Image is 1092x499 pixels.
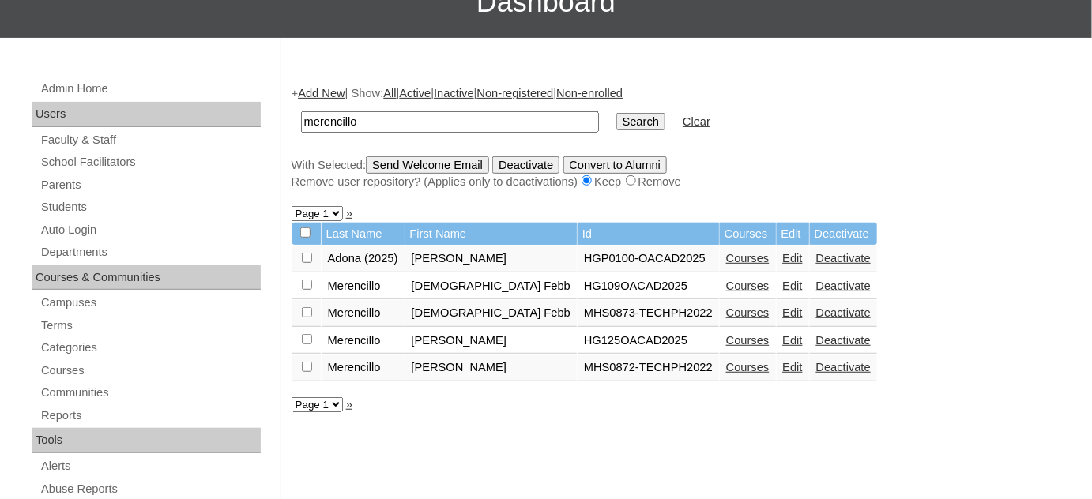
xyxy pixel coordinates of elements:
[405,246,577,272] td: [PERSON_NAME]
[322,300,405,327] td: Merencillo
[578,328,719,355] td: HG125OACAD2025
[322,328,405,355] td: Merencillo
[816,306,871,319] a: Deactivate
[810,223,877,246] td: Deactivate
[40,130,261,150] a: Faculty & Staff
[405,223,577,246] td: First Name
[578,355,719,381] td: MHS0872-TECHPH2022
[578,246,719,272] td: HGP0100-OACAD2025
[322,355,405,381] td: Merencillo
[32,102,261,127] div: Users
[40,197,261,217] a: Students
[40,456,261,476] a: Alerts
[40,361,261,381] a: Courses
[720,223,776,246] td: Courses
[556,87,623,99] a: Non-enrolled
[726,334,770,347] a: Courses
[32,265,261,291] div: Courses & Communities
[40,293,261,313] a: Campuses
[783,280,803,292] a: Edit
[40,152,261,172] a: School Facilitators
[292,85,1074,189] div: + | Show: | | | |
[783,361,803,373] a: Edit
[366,156,489,174] input: Send Welcome Email
[40,220,261,240] a: Auto Login
[40,479,261,499] a: Abuse Reports
[405,300,577,327] td: [DEMOGRAPHIC_DATA] Febb
[292,156,1074,190] div: With Selected:
[40,383,261,403] a: Communities
[783,252,803,265] a: Edit
[400,87,431,99] a: Active
[578,273,719,300] td: HG109OACAD2025
[492,156,559,174] input: Deactivate
[40,406,261,426] a: Reports
[578,223,719,246] td: Id
[298,87,345,99] a: Add New
[322,223,405,246] td: Last Name
[322,246,405,272] td: Adona (2025)
[405,355,577,381] td: [PERSON_NAME]
[40,242,261,262] a: Departments
[40,338,261,358] a: Categories
[683,115,710,128] a: Clear
[816,252,871,265] a: Deactivate
[563,156,668,174] input: Convert to Alumni
[816,280,871,292] a: Deactivate
[726,361,770,373] a: Courses
[40,175,261,195] a: Parents
[783,306,803,319] a: Edit
[726,252,770,265] a: Courses
[322,273,405,300] td: Merencillo
[346,207,352,219] a: »
[434,87,474,99] a: Inactive
[40,79,261,99] a: Admin Home
[783,334,803,347] a: Edit
[816,334,871,347] a: Deactivate
[816,361,871,373] a: Deactivate
[726,280,770,292] a: Courses
[346,398,352,411] a: »
[32,428,261,453] div: Tools
[578,300,719,327] td: MHS0873-TECHPH2022
[40,316,261,336] a: Terms
[405,273,577,300] td: [DEMOGRAPHIC_DATA] Febb
[726,306,770,319] a: Courses
[301,111,599,133] input: Search
[292,174,1074,190] div: Remove user repository? (Applies only to deactivations) Keep Remove
[405,328,577,355] td: [PERSON_NAME]
[383,87,396,99] a: All
[477,87,554,99] a: Non-registered
[777,223,809,246] td: Edit
[616,113,665,130] input: Search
